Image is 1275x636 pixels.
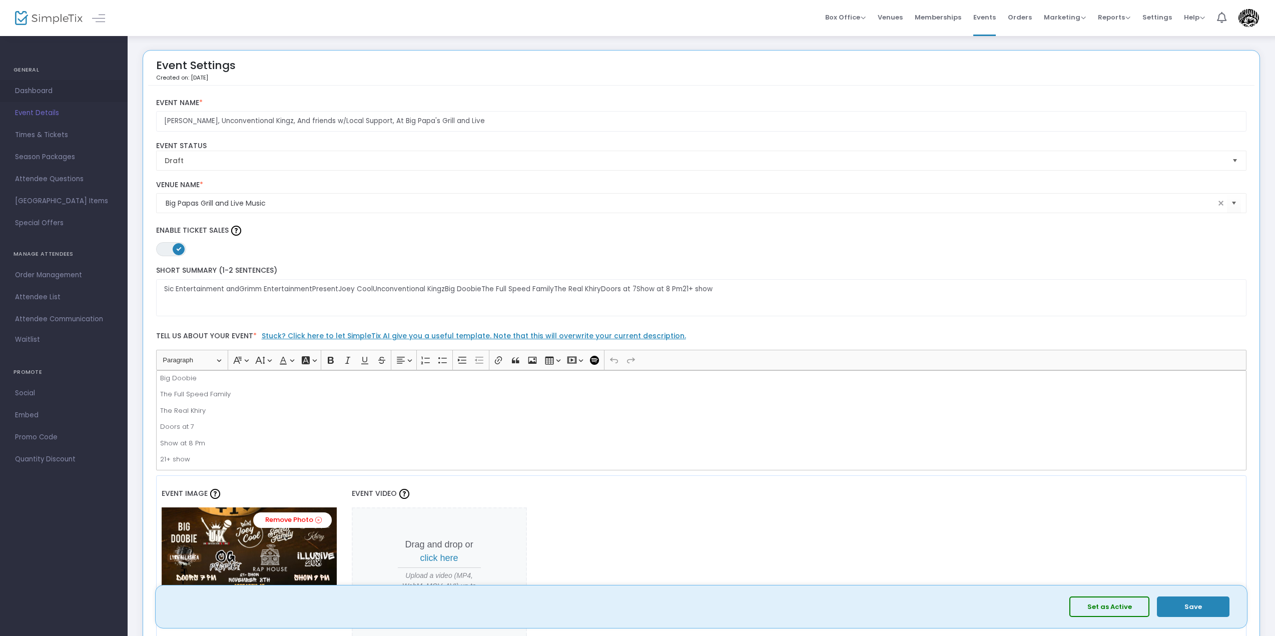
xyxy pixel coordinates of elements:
[15,453,113,466] span: Quantity Discount
[166,198,1215,209] input: Select Venue
[1044,13,1086,22] span: Marketing
[398,570,481,612] span: Upload a video (MP4, WebM, MOV, AVI) up to 30MB and 15 seconds long.
[160,373,1242,383] p: Big Doobie
[1227,193,1241,214] button: Select
[915,5,961,30] span: Memberships
[163,354,215,366] span: Paragraph
[878,5,903,30] span: Venues
[15,387,113,400] span: Social
[15,173,113,186] span: Attendee Questions
[151,326,1251,350] label: Tell us about your event
[1098,13,1130,22] span: Reports
[398,538,481,565] p: Drag and drop or
[160,389,1242,399] p: The Full Speed Family
[420,553,458,563] span: click here
[162,488,208,498] span: Event Image
[156,142,1247,151] label: Event Status
[15,217,113,230] span: Special Offers
[15,151,113,164] span: Season Packages
[160,422,1242,432] p: Doors at 7
[1069,596,1149,617] button: Set as Active
[1142,5,1172,30] span: Settings
[156,223,1247,238] label: Enable Ticket Sales
[14,60,114,80] h4: GENERAL
[162,507,337,617] img: 638943230645893178CopyofUntitled1.png
[14,244,114,264] h4: MANAGE ATTENDEES
[1008,5,1032,30] span: Orders
[15,313,113,326] span: Attendee Communication
[176,246,181,251] span: ON
[1157,596,1229,617] button: Save
[15,291,113,304] span: Attendee List
[15,269,113,282] span: Order Management
[253,512,332,528] a: Remove Photo
[15,409,113,422] span: Embed
[156,56,236,85] div: Event Settings
[15,431,113,444] span: Promo Code
[15,85,113,98] span: Dashboard
[15,129,113,142] span: Times & Tickets
[14,362,114,382] h4: PROMOTE
[15,107,113,120] span: Event Details
[1228,151,1242,170] button: Select
[973,5,996,30] span: Events
[15,335,40,345] span: Waitlist
[156,111,1247,132] input: Enter Event Name
[160,406,1242,416] p: The Real Khiry
[156,370,1247,470] div: Rich Text Editor, main
[156,350,1247,370] div: Editor toolbar
[825,13,866,22] span: Box Office
[210,489,220,499] img: question-mark
[15,195,113,208] span: [GEOGRAPHIC_DATA] Items
[160,438,1242,448] p: Show at 8 Pm
[156,99,1247,108] label: Event Name
[158,352,226,368] button: Paragraph
[156,265,277,275] span: Short Summary (1-2 Sentences)
[352,488,397,498] span: Event Video
[262,331,686,341] a: Stuck? Click here to let SimpleTix AI give you a useful template. Note that this will overwrite y...
[160,454,1242,464] p: 21+ show
[399,489,409,499] img: question-mark
[165,156,1224,166] span: Draft
[156,74,236,82] p: Created on: [DATE]
[1215,197,1227,209] span: clear
[231,226,241,236] img: question-mark
[1184,13,1205,22] span: Help
[156,181,1247,190] label: Venue Name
